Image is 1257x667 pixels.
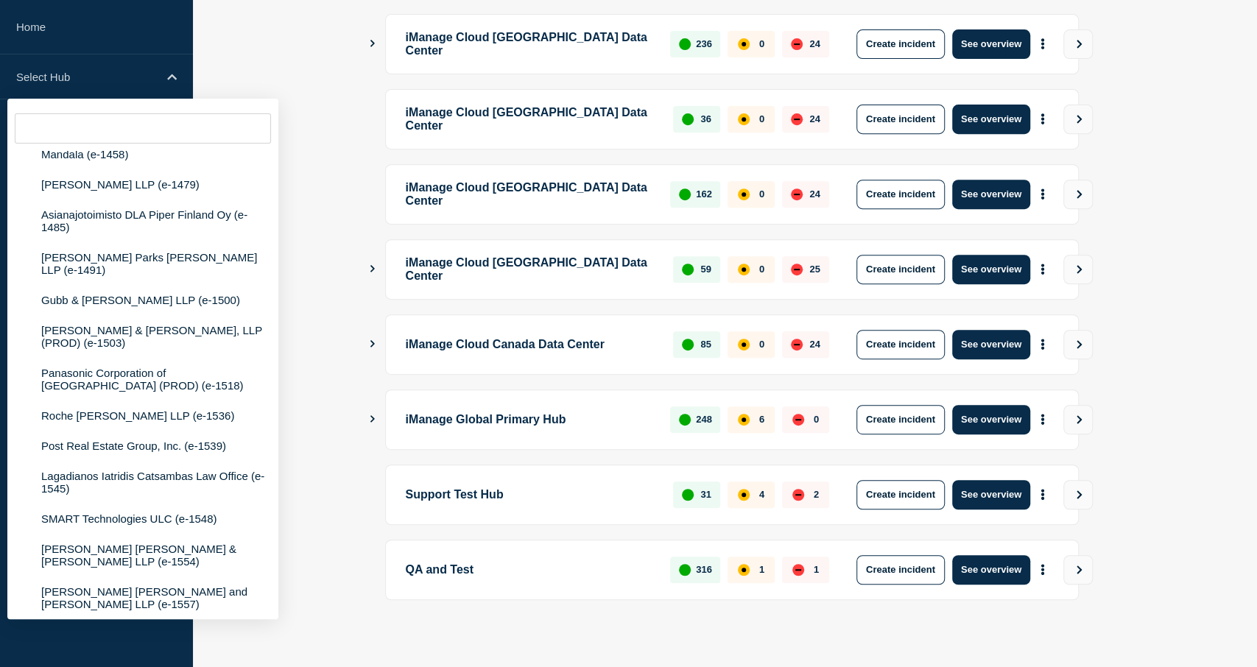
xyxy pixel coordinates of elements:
p: iManage Global Primary Hub [406,405,654,434]
div: affected [738,414,750,426]
p: 31 [700,489,711,500]
button: Show Connected Hubs [369,38,376,49]
div: affected [738,339,750,350]
div: up [679,414,691,426]
button: See overview [952,255,1030,284]
p: 24 [809,113,820,124]
button: More actions [1033,105,1052,133]
p: 4 [759,489,764,500]
div: up [682,489,694,501]
button: See overview [952,180,1030,209]
li: Lagadianos Iatridis Catsambas Law Office (e-1545) [7,461,278,504]
div: down [791,38,803,50]
li: Gubb & [PERSON_NAME] LLP (e-1500) [7,285,278,315]
li: [PERSON_NAME] & [PERSON_NAME], LLP (PROD) (e-1503) [7,315,278,358]
p: 1 [814,564,819,575]
div: down [792,564,804,576]
button: View [1063,405,1093,434]
button: Create incident [856,29,945,59]
button: See overview [952,405,1030,434]
button: Create incident [856,480,945,509]
p: 236 [696,38,712,49]
p: 24 [809,38,820,49]
button: Show Connected Hubs [369,264,376,275]
div: down [791,188,803,200]
button: Create incident [856,180,945,209]
button: Create incident [856,255,945,284]
p: QA and Test [406,555,654,585]
button: See overview [952,480,1030,509]
button: Create incident [856,405,945,434]
button: Show Connected Hubs [369,414,376,425]
button: Create incident [856,330,945,359]
div: affected [738,38,750,50]
button: More actions [1033,180,1052,208]
p: 0 [759,264,764,275]
p: Select Hub [16,71,158,83]
p: 6 [759,414,764,425]
p: 0 [759,38,764,49]
button: See overview [952,29,1030,59]
li: [PERSON_NAME] [PERSON_NAME] & [PERSON_NAME] LLP (e-1554) [7,534,278,576]
button: See overview [952,555,1030,585]
button: View [1063,555,1093,585]
button: See overview [952,330,1030,359]
div: down [791,264,803,275]
button: Create incident [856,105,945,134]
button: More actions [1033,255,1052,283]
li: SMART Technologies ULC (e-1548) [7,504,278,534]
li: Asianajotoimisto DLA Piper Finland Oy (e-1485) [7,200,278,242]
p: iManage Cloud [GEOGRAPHIC_DATA] Data Center [406,255,657,284]
div: affected [738,113,750,125]
p: 1 [759,564,764,575]
div: up [682,339,694,350]
button: View [1063,29,1093,59]
p: 59 [700,264,711,275]
button: More actions [1033,331,1052,358]
div: affected [738,564,750,576]
li: Roche [PERSON_NAME] LLP (e-1536) [7,400,278,431]
p: 25 [809,264,820,275]
p: 162 [696,188,712,200]
p: iManage Cloud [GEOGRAPHIC_DATA] Data Center [406,180,654,209]
li: Post Real Estate Group, Inc. (e-1539) [7,431,278,461]
li: [PERSON_NAME] [PERSON_NAME] and [PERSON_NAME] LLP (e-1557) [7,576,278,619]
button: View [1063,480,1093,509]
p: iManage Cloud [GEOGRAPHIC_DATA] Data Center [406,105,657,134]
div: down [792,489,804,501]
p: 0 [759,339,764,350]
p: 2 [814,489,819,500]
button: View [1063,255,1093,284]
div: down [791,113,803,125]
div: up [679,564,691,576]
button: More actions [1033,30,1052,57]
li: [PERSON_NAME] Parks [PERSON_NAME] LLP (e-1491) [7,242,278,285]
p: 24 [809,188,820,200]
p: 316 [696,564,712,575]
button: See overview [952,105,1030,134]
div: down [791,339,803,350]
p: 248 [696,414,712,425]
div: affected [738,489,750,501]
p: 0 [759,188,764,200]
p: 0 [814,414,819,425]
div: up [679,38,691,50]
button: More actions [1033,481,1052,508]
button: More actions [1033,406,1052,433]
p: 0 [759,113,764,124]
p: iManage Cloud [GEOGRAPHIC_DATA] Data Center [406,29,654,59]
button: Create incident [856,555,945,585]
div: affected [738,264,750,275]
button: View [1063,180,1093,209]
button: View [1063,330,1093,359]
div: up [682,113,694,125]
div: affected [738,188,750,200]
p: 36 [700,113,711,124]
div: down [792,414,804,426]
button: Show Connected Hubs [369,339,376,350]
div: up [682,264,694,275]
button: View [1063,105,1093,134]
div: up [679,188,691,200]
p: 24 [809,339,820,350]
li: [PERSON_NAME] LLP (e-1479) [7,169,278,200]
